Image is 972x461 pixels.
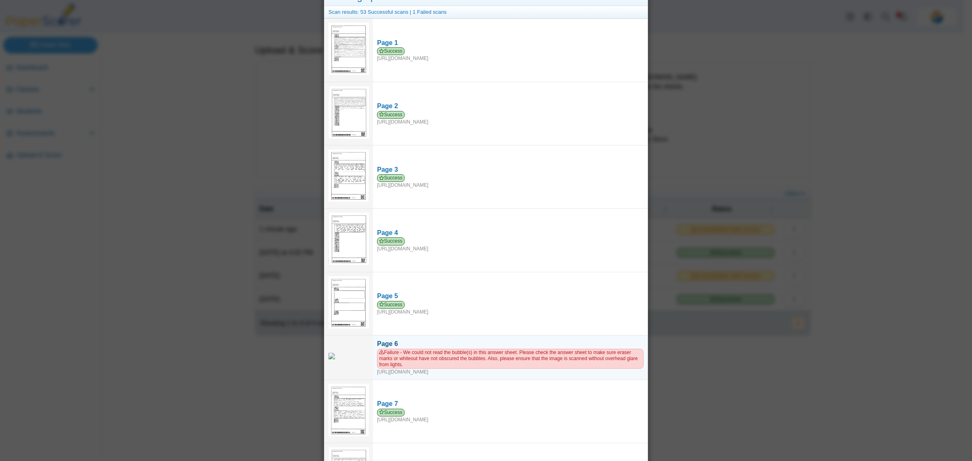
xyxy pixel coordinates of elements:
[328,213,369,265] img: 3148855_SEPTEMBER_15_2025T17_25_33_780000000.jpeg
[328,86,369,139] img: 3148839_SEPTEMBER_15_2025T17_25_34_619000000.jpeg
[373,98,648,129] a: Page 2 Success [URL][DOMAIN_NAME]
[373,161,648,193] a: Page 3 Success [URL][DOMAIN_NAME]
[328,149,369,202] img: 3148855_SEPTEMBER_15_2025T17_25_44_658000000.jpeg
[377,409,644,423] div: [URL][DOMAIN_NAME]
[373,288,648,319] a: Page 5 Success [URL][DOMAIN_NAME]
[328,23,369,75] img: 3148839_SEPTEMBER_15_2025T17_25_31_629000000.jpeg
[377,301,644,316] div: [URL][DOMAIN_NAME]
[373,395,648,427] a: Page 7 Success [URL][DOMAIN_NAME]
[377,102,644,111] div: Page 2
[377,409,405,416] span: Success
[377,349,644,376] div: [URL][DOMAIN_NAME]
[377,174,644,189] div: [URL][DOMAIN_NAME]
[324,6,648,19] div: Scan results: 53 Successful scans | 1 Failed scans
[377,111,405,119] span: Success
[373,335,648,380] a: Page 6 Failure - We could not read the bubble(s) in this answer sheet. Please check the answer sh...
[377,228,644,237] div: Page 4
[377,38,644,47] div: Page 1
[377,237,644,252] div: [URL][DOMAIN_NAME]
[373,34,648,66] a: Page 1 Success [URL][DOMAIN_NAME]
[377,237,405,245] span: Success
[377,292,644,301] div: Page 5
[377,339,644,348] div: Page 6
[377,174,405,182] span: Success
[377,47,405,55] span: Success
[328,353,369,359] img: web_JBtzcNe9xGx0bJx1ZKCdo7MM8koSCCd0aAG4Qp28_SEPTEMBER_15_2025T17_25_42_707000000.jpg
[328,276,369,329] img: 3148856_SEPTEMBER_15_2025T17_25_43_894000000.jpeg
[328,384,369,436] img: 3148860_SEPTEMBER_15_2025T17_25_41_404000000.jpeg
[377,349,644,369] span: Failure - We could not read the bubble(s) in this answer sheet. Please check the answer sheet to ...
[377,301,405,309] span: Success
[377,399,644,408] div: Page 7
[373,224,648,256] a: Page 4 Success [URL][DOMAIN_NAME]
[377,165,644,174] div: Page 3
[377,111,644,126] div: [URL][DOMAIN_NAME]
[377,47,644,62] div: [URL][DOMAIN_NAME]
